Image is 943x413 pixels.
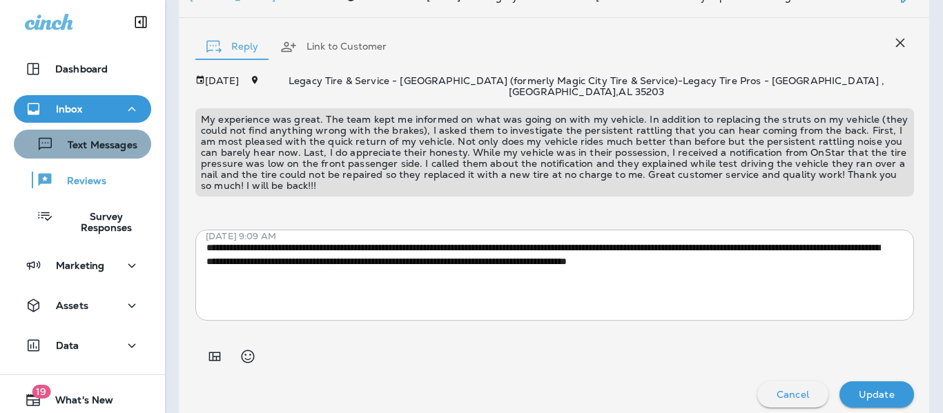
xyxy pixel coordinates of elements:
[32,385,50,399] span: 19
[56,260,104,271] p: Marketing
[41,394,113,411] span: What's New
[234,343,262,370] button: Select an emoji
[206,231,924,242] p: [DATE] 9:09 AM
[53,175,106,188] p: Reviews
[14,95,151,123] button: Inbox
[269,22,398,72] button: Link to Customer
[14,252,151,279] button: Marketing
[14,201,151,239] button: Survey Responses
[121,8,160,36] button: Collapse Sidebar
[14,292,151,319] button: Assets
[839,381,914,407] button: Update
[205,75,239,97] p: [DATE]
[14,130,151,159] button: Text Messages
[56,300,88,311] p: Assets
[777,389,809,400] p: Cancel
[289,74,884,98] span: Legacy Tire & Service - [GEOGRAPHIC_DATA] (formerly Magic City Tire & Service) - Legacy Tire Pros...
[14,55,151,83] button: Dashboard
[14,332,151,359] button: Data
[201,343,229,370] button: Add in a premade template
[757,381,828,407] button: Cancel
[201,114,908,191] p: My experience was great. The team kept me informed on what was going on with my vehicle. In addit...
[14,165,151,194] button: Reviews
[56,103,82,114] p: Inbox
[859,389,895,400] p: Update
[55,63,108,74] p: Dashboard
[54,139,137,152] p: Text Messages
[195,22,269,72] button: Reply
[56,340,79,351] p: Data
[53,211,146,233] p: Survey Responses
